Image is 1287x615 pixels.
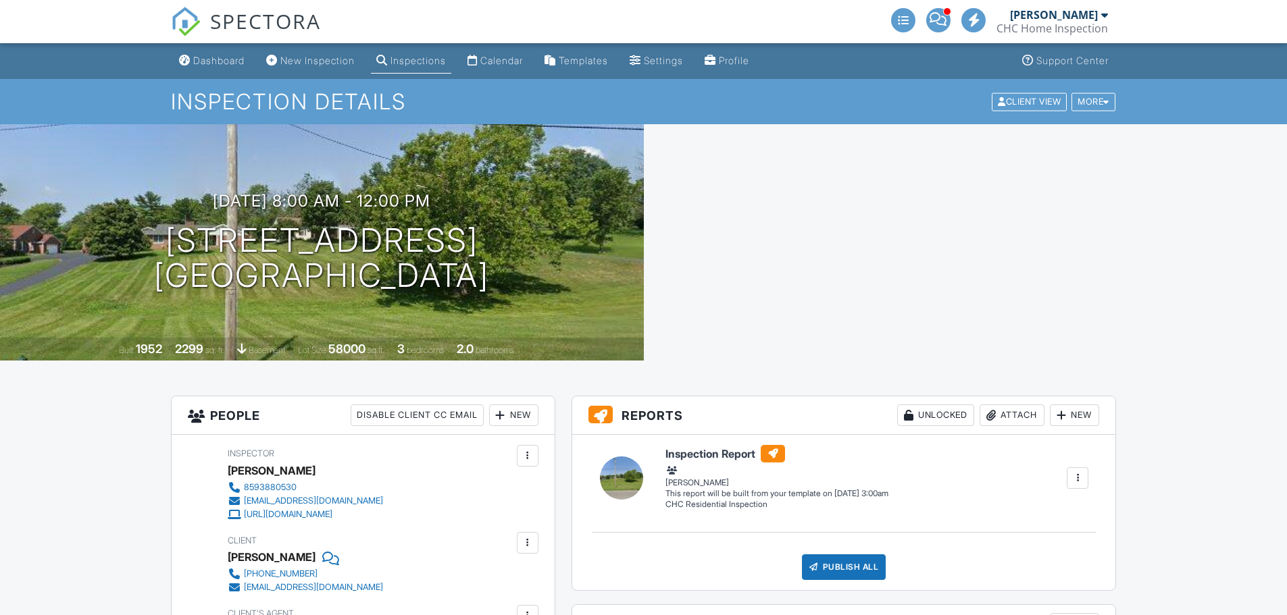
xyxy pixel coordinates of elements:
[172,396,555,435] h3: People
[897,404,974,426] div: Unlocked
[261,49,360,74] a: New Inspection
[990,96,1070,106] a: Client View
[244,496,383,506] div: [EMAIL_ADDRESS][DOMAIN_NAME]
[489,404,538,426] div: New
[462,49,528,74] a: Calendar
[699,49,755,74] a: Profile
[228,460,316,481] div: [PERSON_NAME]
[228,448,274,458] span: Inspector
[213,192,430,210] h3: [DATE] 8:00 am - 12:00 pm
[572,396,1116,435] h3: Reports
[228,508,383,521] a: [URL][DOMAIN_NAME]
[665,464,888,488] div: [PERSON_NAME]
[539,49,613,74] a: Templates
[244,509,332,520] div: [URL][DOMAIN_NAME]
[397,342,405,356] div: 3
[171,7,201,36] img: The Best Home Inspection Software - Spectora
[298,345,326,355] span: Lot Size
[193,55,245,66] div: Dashboard
[719,55,749,66] div: Profile
[644,55,683,66] div: Settings
[205,345,224,355] span: sq. ft.
[174,49,250,74] a: Dashboard
[992,92,1067,111] div: Client View
[559,55,608,66] div: Templates
[154,223,489,294] h1: [STREET_ADDRESS] [GEOGRAPHIC_DATA]
[244,568,318,579] div: [PHONE_NUMBER]
[1010,8,1098,22] div: [PERSON_NAME]
[228,581,383,594] a: [EMAIL_ADDRESS][DOMAIN_NAME]
[480,55,523,66] div: Calendar
[175,342,203,356] div: 2299
[1017,49,1114,74] a: Support Center
[1071,92,1115,111] div: More
[210,7,321,35] span: SPECTORA
[249,345,285,355] span: basement
[390,55,446,66] div: Inspections
[244,582,383,593] div: [EMAIL_ADDRESS][DOMAIN_NAME]
[1050,404,1099,426] div: New
[407,345,444,355] span: bedrooms
[351,404,484,426] div: Disable Client CC Email
[996,22,1108,35] div: CHC Home Inspection
[228,567,383,581] a: [PHONE_NUMBER]
[476,345,514,355] span: bathrooms
[136,342,162,356] div: 1952
[371,49,451,74] a: Inspections
[980,404,1044,426] div: Attach
[228,494,383,508] a: [EMAIL_ADDRESS][DOMAIN_NAME]
[328,342,365,356] div: 58000
[119,345,134,355] span: Built
[280,55,355,66] div: New Inspection
[665,488,888,499] div: This report will be built from your template on [DATE] 3:00am
[368,345,384,355] span: sq.ft.
[1036,55,1109,66] div: Support Center
[457,342,474,356] div: 2.0
[228,547,316,567] div: [PERSON_NAME]
[802,554,886,580] div: Publish All
[665,445,888,462] h6: Inspection Report
[171,90,1117,113] h1: Inspection Details
[624,49,688,74] a: Settings
[171,18,321,47] a: SPECTORA
[244,482,297,493] div: 8593880530
[665,499,888,510] div: CHC Residential Inspection
[228,481,383,494] a: 8593880530
[228,535,257,545] span: Client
